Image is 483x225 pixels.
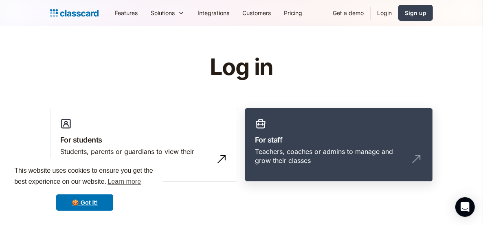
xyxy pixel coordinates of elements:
[56,194,113,211] a: dismiss cookie message
[112,55,371,80] h1: Log in
[398,5,433,21] a: Sign up
[405,9,426,17] div: Sign up
[326,4,370,22] a: Get a demo
[144,4,191,22] div: Solutions
[60,134,228,145] h3: For students
[108,4,144,22] a: Features
[277,4,309,22] a: Pricing
[60,147,212,165] div: Students, parents or guardians to view their profile and manage bookings
[50,108,238,182] a: For studentsStudents, parents or guardians to view their profile and manage bookings
[236,4,277,22] a: Customers
[191,4,236,22] a: Integrations
[14,166,155,188] span: This website uses cookies to ensure you get the best experience on our website.
[50,7,99,19] a: home
[7,158,163,218] div: cookieconsent
[371,4,398,22] a: Login
[151,9,175,17] div: Solutions
[245,108,433,182] a: For staffTeachers, coaches or admins to manage and grow their classes
[455,197,475,217] div: Open Intercom Messenger
[255,147,406,165] div: Teachers, coaches or admins to manage and grow their classes
[106,176,142,188] a: learn more about cookies
[255,134,423,145] h3: For staff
